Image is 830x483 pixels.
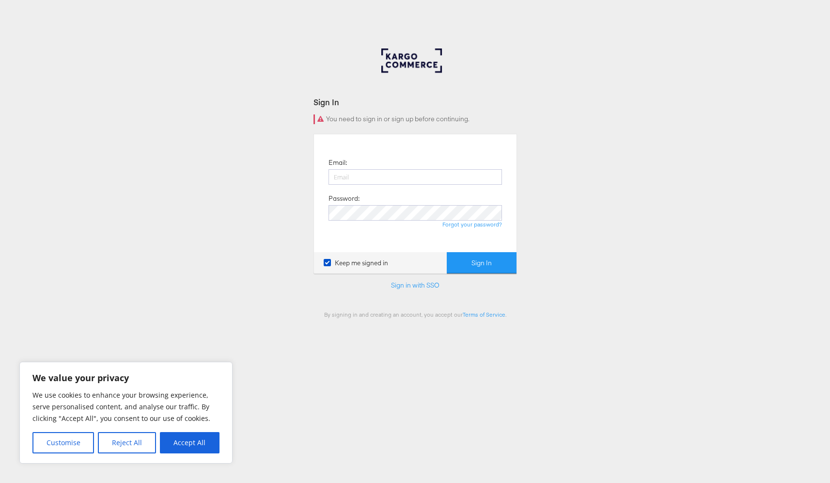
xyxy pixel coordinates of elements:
[329,169,502,185] input: Email
[32,432,94,453] button: Customise
[32,389,219,424] p: We use cookies to enhance your browsing experience, serve personalised content, and analyse our t...
[313,97,517,108] div: Sign In
[324,258,388,268] label: Keep me signed in
[329,158,347,167] label: Email:
[160,432,219,453] button: Accept All
[32,372,219,384] p: We value your privacy
[463,311,505,318] a: Terms of Service
[19,362,233,464] div: We value your privacy
[313,114,517,124] div: You need to sign in or sign up before continuing.
[391,281,439,290] a: Sign in with SSO
[98,432,156,453] button: Reject All
[329,194,360,203] label: Password:
[447,252,517,274] button: Sign In
[313,311,517,318] div: By signing in and creating an account, you accept our .
[442,221,502,228] a: Forgot your password?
